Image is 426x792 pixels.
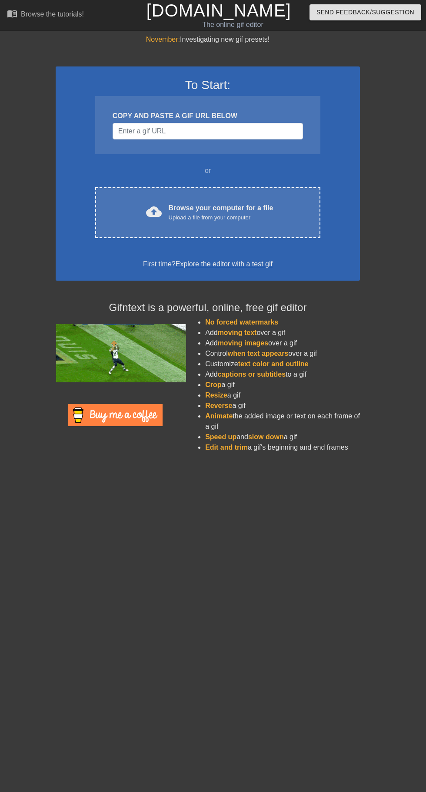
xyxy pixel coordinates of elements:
[205,359,360,369] li: Customize
[205,411,360,432] li: the added image or text on each frame of a gif
[56,302,360,314] h4: Gifntext is a powerful, online, free gif editor
[205,402,232,409] span: Reverse
[113,123,303,139] input: Username
[205,442,360,453] li: a gif's beginning and end frames
[316,7,414,18] span: Send Feedback/Suggestion
[238,360,309,368] span: text color and outline
[146,204,162,219] span: cloud_upload
[67,259,349,269] div: First time?
[205,401,360,411] li: a gif
[78,166,337,176] div: or
[205,444,248,451] span: Edit and trim
[68,404,163,426] img: Buy Me A Coffee
[218,329,257,336] span: moving text
[67,78,349,93] h3: To Start:
[205,391,227,399] span: Resize
[205,380,360,390] li: a gif
[218,371,286,378] span: captions or subtitles
[205,348,360,359] li: Control over a gif
[205,433,236,441] span: Speed up
[205,412,233,420] span: Animate
[218,339,268,347] span: moving images
[113,111,303,121] div: COPY AND PASTE A GIF URL BELOW
[56,324,186,382] img: football_small.gif
[205,338,360,348] li: Add over a gif
[205,432,360,442] li: and a gif
[146,36,180,43] span: November:
[146,20,319,30] div: The online gif editor
[169,213,273,222] div: Upload a file from your computer
[205,381,221,388] span: Crop
[21,10,84,18] div: Browse the tutorials!
[176,260,273,268] a: Explore the editor with a test gif
[7,8,84,22] a: Browse the tutorials!
[7,8,17,19] span: menu_book
[205,328,360,338] li: Add over a gif
[169,203,273,222] div: Browse your computer for a file
[56,34,360,45] div: Investigating new gif presets!
[248,433,284,441] span: slow down
[310,4,421,20] button: Send Feedback/Suggestion
[146,1,291,20] a: [DOMAIN_NAME]
[205,390,360,401] li: a gif
[205,369,360,380] li: Add to a gif
[205,318,278,326] span: No forced watermarks
[228,350,289,357] span: when text appears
